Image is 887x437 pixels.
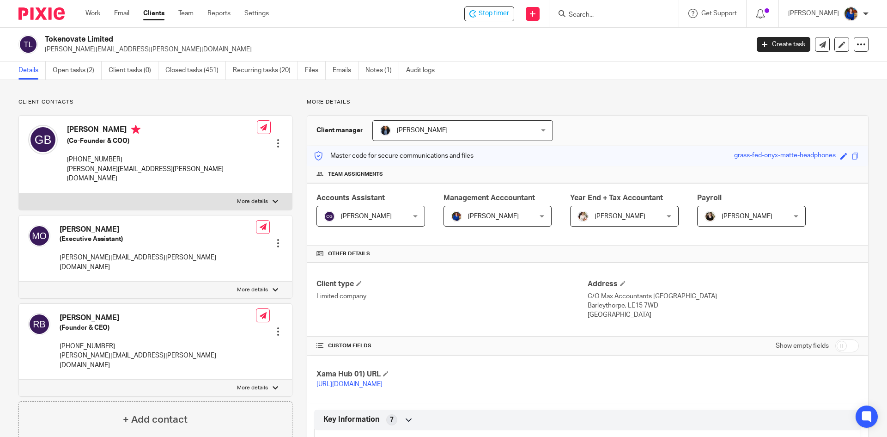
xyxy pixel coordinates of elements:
[178,9,194,18] a: Team
[237,198,268,205] p: More details
[305,62,326,80] a: Files
[316,194,385,202] span: Accounts Assistant
[443,194,535,202] span: Management Acccountant
[451,211,462,222] img: Nicole.jpeg
[67,136,257,146] h5: (Co-Founder & COO)
[380,125,391,136] img: martin-hickman.jpg
[588,310,859,320] p: [GEOGRAPHIC_DATA]
[18,98,292,106] p: Client contacts
[60,225,256,234] h4: [PERSON_NAME]
[60,323,256,332] h5: (Founder & CEO)
[60,313,256,323] h4: [PERSON_NAME]
[307,98,869,106] p: More details
[734,151,836,161] div: grass-fed-onyx-matte-headphones
[333,62,358,80] a: Emails
[341,213,392,220] span: [PERSON_NAME]
[45,35,603,44] h2: Tokenovate Limited
[18,62,46,80] a: Details
[60,342,256,351] p: [PHONE_NUMBER]
[595,213,645,220] span: [PERSON_NAME]
[316,342,588,350] h4: CUSTOM FIELDS
[60,253,256,272] p: [PERSON_NAME][EMAIL_ADDRESS][PERSON_NAME][DOMAIN_NAME]
[314,151,474,160] p: Master code for secure communications and files
[468,213,519,220] span: [PERSON_NAME]
[60,351,256,370] p: [PERSON_NAME][EMAIL_ADDRESS][PERSON_NAME][DOMAIN_NAME]
[390,415,394,425] span: 7
[406,62,442,80] a: Audit logs
[316,369,588,379] h4: Xama Hub 01) URL
[67,125,257,136] h4: [PERSON_NAME]
[479,9,509,18] span: Stop timer
[570,194,663,202] span: Year End + Tax Accountant
[67,165,257,184] p: [PERSON_NAME][EMAIL_ADDRESS][PERSON_NAME][DOMAIN_NAME]
[328,250,370,258] span: Other details
[316,381,383,388] a: [URL][DOMAIN_NAME]
[788,9,839,18] p: [PERSON_NAME]
[28,125,58,154] img: svg%3E
[237,384,268,392] p: More details
[588,279,859,289] h4: Address
[722,213,772,220] span: [PERSON_NAME]
[109,62,158,80] a: Client tasks (0)
[323,415,379,425] span: Key Information
[114,9,129,18] a: Email
[328,171,383,178] span: Team assignments
[577,211,589,222] img: Kayleigh%20Henson.jpeg
[237,286,268,294] p: More details
[705,211,716,222] img: Helen%20Campbell.jpeg
[207,9,231,18] a: Reports
[397,127,448,134] span: [PERSON_NAME]
[233,62,298,80] a: Recurring tasks (20)
[316,292,588,301] p: Limited company
[701,10,737,17] span: Get Support
[18,35,38,54] img: svg%3E
[316,279,588,289] h4: Client type
[28,225,50,247] img: svg%3E
[28,313,50,335] img: svg%3E
[464,6,514,21] div: Tokenovate Limited
[324,211,335,222] img: svg%3E
[844,6,858,21] img: Nicole.jpeg
[53,62,102,80] a: Open tasks (2)
[45,45,743,54] p: [PERSON_NAME][EMAIL_ADDRESS][PERSON_NAME][DOMAIN_NAME]
[67,155,257,164] p: [PHONE_NUMBER]
[165,62,226,80] a: Closed tasks (451)
[316,126,363,135] h3: Client manager
[568,11,651,19] input: Search
[588,301,859,310] p: Barleythorpe, LE15 7WD
[588,292,859,301] p: C/O Max Accountants [GEOGRAPHIC_DATA]
[60,234,256,244] h5: (Executive Assistant)
[244,9,269,18] a: Settings
[85,9,100,18] a: Work
[123,412,188,427] h4: + Add contact
[697,194,722,202] span: Payroll
[18,7,65,20] img: Pixie
[757,37,810,52] a: Create task
[776,341,829,351] label: Show empty fields
[131,125,140,134] i: Primary
[143,9,164,18] a: Clients
[365,62,399,80] a: Notes (1)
